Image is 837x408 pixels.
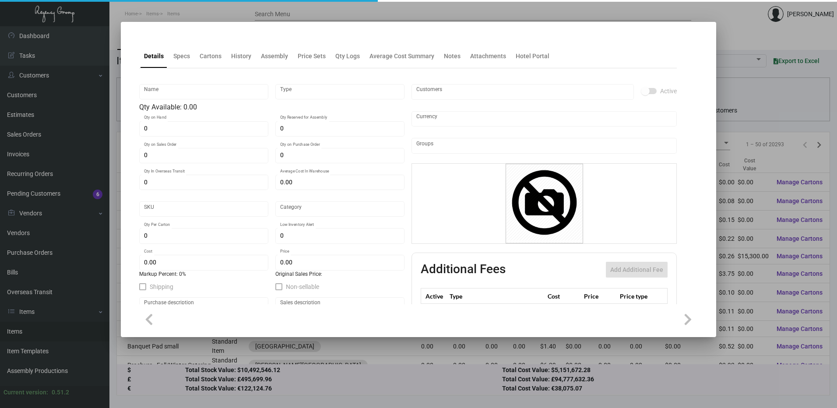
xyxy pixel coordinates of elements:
div: History [231,52,251,61]
div: Hotel Portal [516,52,549,61]
button: Add Additional Fee [606,262,668,278]
div: Assembly [261,52,288,61]
div: Current version: [4,388,48,397]
th: Price type [618,288,657,304]
div: Qty Logs [335,52,360,61]
span: Add Additional Fee [610,266,663,273]
span: Non-sellable [286,281,319,292]
input: Add new.. [416,142,672,149]
th: Active [421,288,448,304]
div: Qty Available: 0.00 [139,102,404,113]
th: Cost [545,288,581,304]
div: 0.51.2 [52,388,69,397]
h2: Additional Fees [421,262,506,278]
div: Cartons [200,52,222,61]
div: Notes [444,52,461,61]
div: Price Sets [298,52,326,61]
th: Price [582,288,618,304]
th: Type [447,288,545,304]
div: Average Cost Summary [369,52,434,61]
input: Add new.. [416,88,630,95]
div: Specs [173,52,190,61]
span: Active [660,86,677,96]
span: Shipping [150,281,173,292]
div: Details [144,52,164,61]
div: Attachments [470,52,506,61]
